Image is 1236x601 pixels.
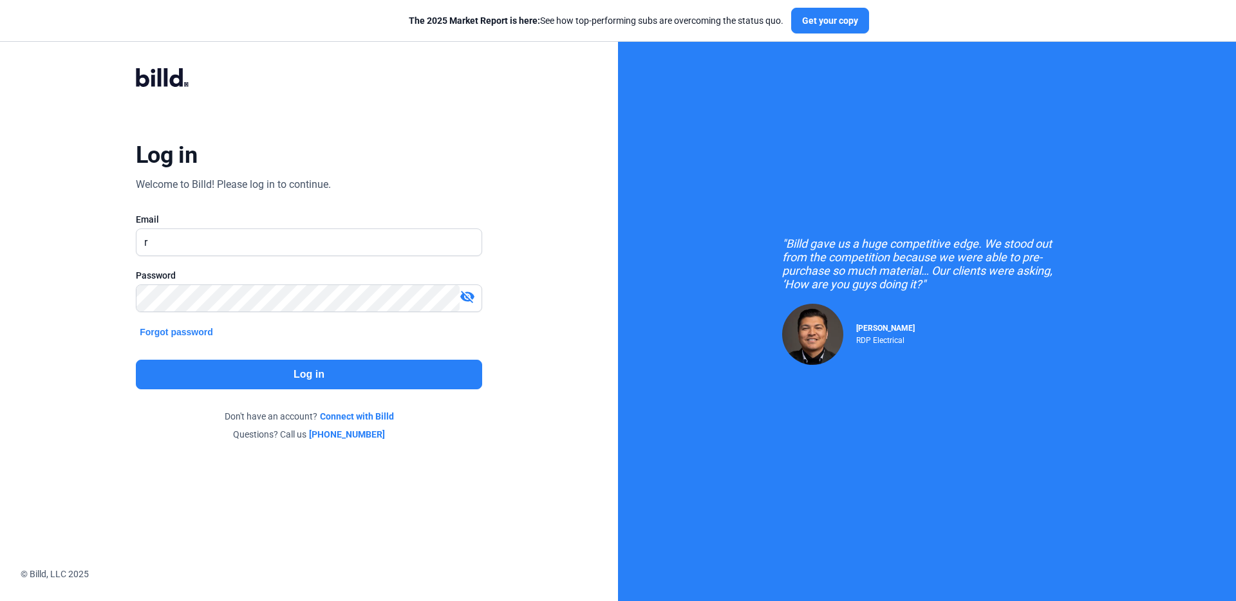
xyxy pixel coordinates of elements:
span: The 2025 Market Report is here: [409,15,540,26]
div: Log in [136,141,197,169]
div: Don't have an account? [136,410,482,423]
span: [PERSON_NAME] [856,324,915,333]
div: RDP Electrical [856,333,915,345]
mat-icon: visibility_off [460,289,475,304]
button: Forgot password [136,325,217,339]
div: "Billd gave us a huge competitive edge. We stood out from the competition because we were able to... [782,237,1072,291]
button: Get your copy [791,8,869,33]
div: See how top-performing subs are overcoming the status quo. [409,14,783,27]
div: Questions? Call us [136,428,482,441]
a: [PHONE_NUMBER] [309,428,385,441]
button: Log in [136,360,482,389]
img: Raul Pacheco [782,304,843,365]
a: Connect with Billd [320,410,394,423]
div: Email [136,213,482,226]
div: Welcome to Billd! Please log in to continue. [136,177,331,192]
div: Password [136,269,482,282]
